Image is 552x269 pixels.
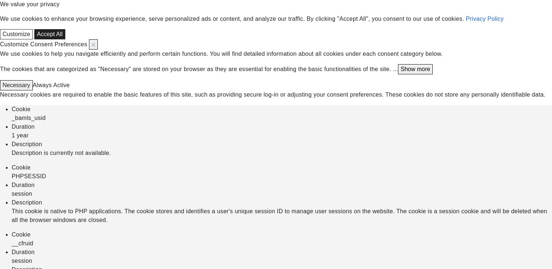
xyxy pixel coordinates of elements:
[12,163,552,172] div: Cookie
[12,181,552,190] div: Duration
[12,131,552,140] div: 1 year
[12,149,552,157] div: Description is currently not available.
[12,257,552,265] div: session
[12,140,552,149] div: Description
[12,230,552,239] div: Cookie
[12,114,552,122] div: _bamls_usid
[466,16,504,22] a: Privacy Policy
[12,207,552,225] div: This cookie is native to PHP applications. The cookie stores and identifies a user's unique sessi...
[12,122,552,131] div: Duration
[398,64,433,74] button: Show more
[92,43,95,47] img: Close
[12,248,552,257] div: Duration
[12,105,552,114] div: Cookie
[12,198,552,207] div: Description
[12,239,552,248] div: __cfruid
[12,190,552,198] div: session
[12,172,552,181] div: PHPSESSID
[34,29,65,39] button: Accept All
[33,82,70,88] span: Always Active
[89,39,98,50] button: Close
